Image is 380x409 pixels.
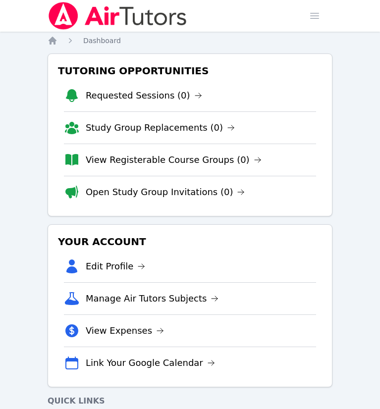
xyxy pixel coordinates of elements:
a: View Registerable Course Groups (0) [86,153,262,167]
a: Manage Air Tutors Subjects [86,292,219,306]
h4: Quick Links [48,395,332,407]
a: Edit Profile [86,259,146,273]
h3: Your Account [56,233,324,251]
a: Link Your Google Calendar [86,356,215,370]
a: Open Study Group Invitations (0) [86,185,245,199]
a: View Expenses [86,324,164,338]
img: Air Tutors [48,2,188,30]
nav: Breadcrumb [48,36,332,46]
a: Requested Sessions (0) [86,89,202,102]
a: Study Group Replacements (0) [86,121,235,135]
span: Dashboard [83,37,121,45]
a: Dashboard [83,36,121,46]
h3: Tutoring Opportunities [56,62,324,80]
